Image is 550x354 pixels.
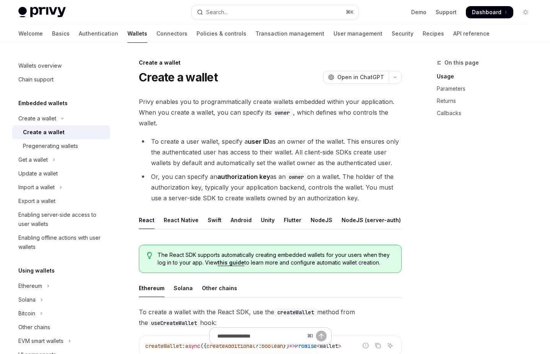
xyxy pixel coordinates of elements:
[139,96,402,128] span: Privy enables you to programmatically create wallets embedded within your application. When you c...
[519,6,532,18] button: Toggle dark mode
[342,211,401,229] div: NodeJS (server-auth)
[316,331,327,341] button: Send message
[18,323,50,332] div: Other chains
[444,58,479,67] span: On this page
[453,24,490,43] a: API reference
[12,279,110,293] button: Toggle Ethereum section
[192,5,359,19] button: Open search
[272,109,293,117] code: owner
[472,8,501,16] span: Dashboard
[12,293,110,307] button: Toggle Solana section
[139,136,402,168] li: To create a user wallet, specify a as an owner of the wallet. This ensures only the authenticated...
[12,320,110,334] a: Other chains
[18,114,56,123] div: Create a wallet
[147,252,152,259] svg: Tip
[18,336,63,346] div: EVM smart wallets
[217,173,270,180] strong: authorization key
[79,24,118,43] a: Authentication
[337,73,384,81] span: Open in ChatGPT
[206,8,228,17] div: Search...
[411,8,426,16] a: Demo
[12,167,110,180] a: Update a wallet
[18,196,55,206] div: Export a wallet
[18,24,43,43] a: Welcome
[127,24,147,43] a: Wallets
[18,281,42,291] div: Ethereum
[284,211,301,229] div: Flutter
[274,308,317,317] code: createWallet
[466,6,513,18] a: Dashboard
[12,307,110,320] button: Toggle Bitcoin section
[12,139,110,153] a: Pregenerating wallets
[12,59,110,73] a: Wallets overview
[18,155,48,164] div: Get a wallet
[334,24,382,43] a: User management
[164,211,199,229] div: React Native
[18,75,54,84] div: Chain support
[52,24,70,43] a: Basics
[12,73,110,86] a: Chain support
[18,169,58,178] div: Update a wallet
[148,319,200,327] code: useCreateWallet
[323,71,389,84] button: Open in ChatGPT
[12,180,110,194] button: Toggle Import a wallet section
[286,173,307,181] code: owner
[231,211,252,229] div: Android
[255,24,324,43] a: Transaction management
[208,211,221,229] div: Swift
[12,208,110,231] a: Enabling server-side access to user wallets
[12,125,110,139] a: Create a wallet
[18,61,62,70] div: Wallets overview
[392,24,413,43] a: Security
[139,211,155,229] div: React
[18,295,36,304] div: Solana
[139,59,402,67] div: Create a wallet
[346,9,354,15] span: ⌘ K
[12,112,110,125] button: Toggle Create a wallet section
[156,24,187,43] a: Connectors
[158,251,394,266] span: The React SDK supports automatically creating embedded wallets for your users when they log in to...
[437,83,538,95] a: Parameters
[18,210,106,229] div: Enabling server-side access to user wallets
[12,334,110,348] button: Toggle EVM smart wallets section
[248,138,269,145] strong: user ID
[174,279,193,297] div: Solana
[18,309,35,318] div: Bitcoin
[139,70,218,84] h1: Create a wallet
[261,211,275,229] div: Unity
[437,107,538,119] a: Callbacks
[18,266,55,275] h5: Using wallets
[311,211,332,229] div: NodeJS
[197,24,246,43] a: Policies & controls
[139,307,402,328] span: To create a wallet with the React SDK, use the method from the hook:
[437,70,538,83] a: Usage
[12,231,110,254] a: Enabling offline actions with user wallets
[23,141,78,151] div: Pregenerating wallets
[218,259,244,266] a: this guide
[18,183,55,192] div: Import a wallet
[139,279,164,297] div: Ethereum
[18,7,66,18] img: light logo
[12,153,110,167] button: Toggle Get a wallet section
[436,8,457,16] a: Support
[423,24,444,43] a: Recipes
[217,328,304,344] input: Ask a question...
[18,233,106,252] div: Enabling offline actions with user wallets
[12,194,110,208] a: Export a wallet
[437,95,538,107] a: Returns
[202,279,237,297] div: Other chains
[18,99,68,108] h5: Embedded wallets
[139,171,402,203] li: Or, you can specify an as an on a wallet. The holder of the authorization key, typically your app...
[23,128,65,137] div: Create a wallet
